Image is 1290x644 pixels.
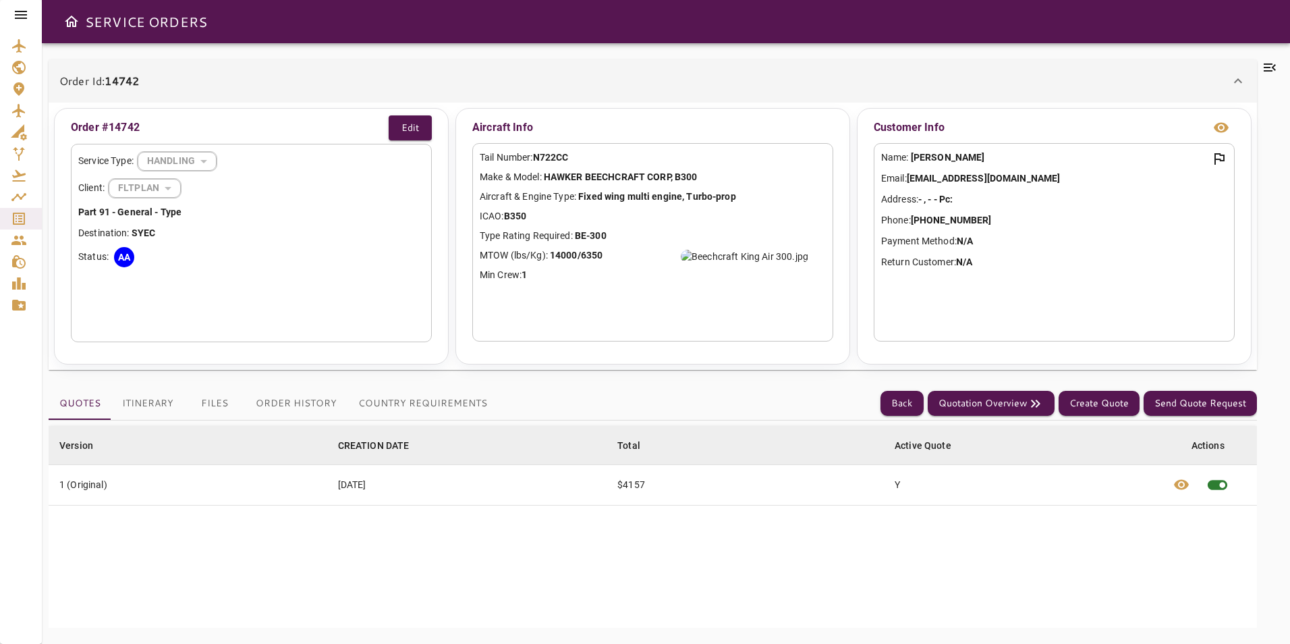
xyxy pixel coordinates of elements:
[881,171,1227,186] p: Email:
[1059,391,1140,416] button: Create Quote
[480,268,826,282] p: Min Crew:
[911,215,992,225] b: [PHONE_NUMBER]
[144,227,149,238] b: E
[907,173,1061,184] b: [EMAIL_ADDRESS][DOMAIN_NAME]
[149,227,155,238] b: C
[78,205,424,219] p: Part 91 - General - Type
[114,247,134,267] div: AA
[617,437,640,454] div: Total
[911,152,985,163] b: [PERSON_NAME]
[49,387,111,420] button: Quotes
[880,391,924,416] button: Back
[49,464,327,505] td: 1 (Original)
[544,171,698,182] b: HAWKER BEECHCRAFT CORP, B300
[49,387,498,420] div: basic tabs example
[874,119,945,136] p: Customer Info
[138,143,217,179] div: HANDLING
[347,387,498,420] button: Country Requirements
[881,192,1227,207] p: Address:
[111,387,184,420] button: Itinerary
[59,73,139,89] p: Order Id:
[1173,477,1189,493] span: visibility
[138,227,144,238] b: Y
[59,437,111,454] span: Version
[504,211,527,221] b: B350
[881,234,1227,248] p: Payment Method:
[109,170,181,206] div: HANDLING
[1144,391,1257,416] button: Send Quote Request
[184,387,245,420] button: Files
[480,248,826,263] p: MTOW (lbs/Kg):
[1208,114,1235,141] button: view info
[78,178,424,198] div: Client:
[71,119,140,136] p: Order #14742
[956,257,972,267] b: N/A
[550,250,602,261] b: 14000/6350
[389,115,432,140] button: Edit
[58,8,85,35] button: Open drawer
[895,437,951,454] div: Active Quote
[472,115,833,140] p: Aircraft Info
[338,437,427,454] span: CREATION DATE
[607,464,884,505] td: $4157
[78,226,424,240] p: Destination:
[1198,465,1237,505] span: This quote is already active
[522,269,527,280] b: 1
[957,236,973,246] b: N/A
[49,103,1257,370] div: Order Id:14742
[617,437,658,454] span: Total
[327,464,607,505] td: [DATE]
[681,250,808,263] img: Beechcraft King Air 300.jpg
[918,194,953,205] b: - , - - Pc:
[578,191,736,202] b: Fixed wing multi engine, Turbo-prop
[78,151,424,171] div: Service Type:
[1165,465,1198,505] button: View quote details
[881,151,1227,165] p: Name:
[480,229,826,243] p: Type Rating Required:
[895,437,969,454] span: Active Quote
[881,213,1227,227] p: Phone:
[480,151,826,165] p: Tail Number:
[928,391,1055,416] button: Quotation Overview
[480,209,826,223] p: ICAO:
[132,227,138,238] b: S
[85,11,207,32] h6: SERVICE ORDERS
[881,255,1227,269] p: Return Customer:
[480,170,826,184] p: Make & Model:
[49,59,1257,103] div: Order Id:14742
[338,437,410,454] div: CREATION DATE
[105,73,139,88] b: 14742
[533,152,569,163] b: N722CC
[59,437,93,454] div: Version
[480,190,826,204] p: Aircraft & Engine Type:
[245,387,347,420] button: Order History
[884,464,1162,505] td: Y
[575,230,607,241] b: BE-300
[78,250,109,264] p: Status:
